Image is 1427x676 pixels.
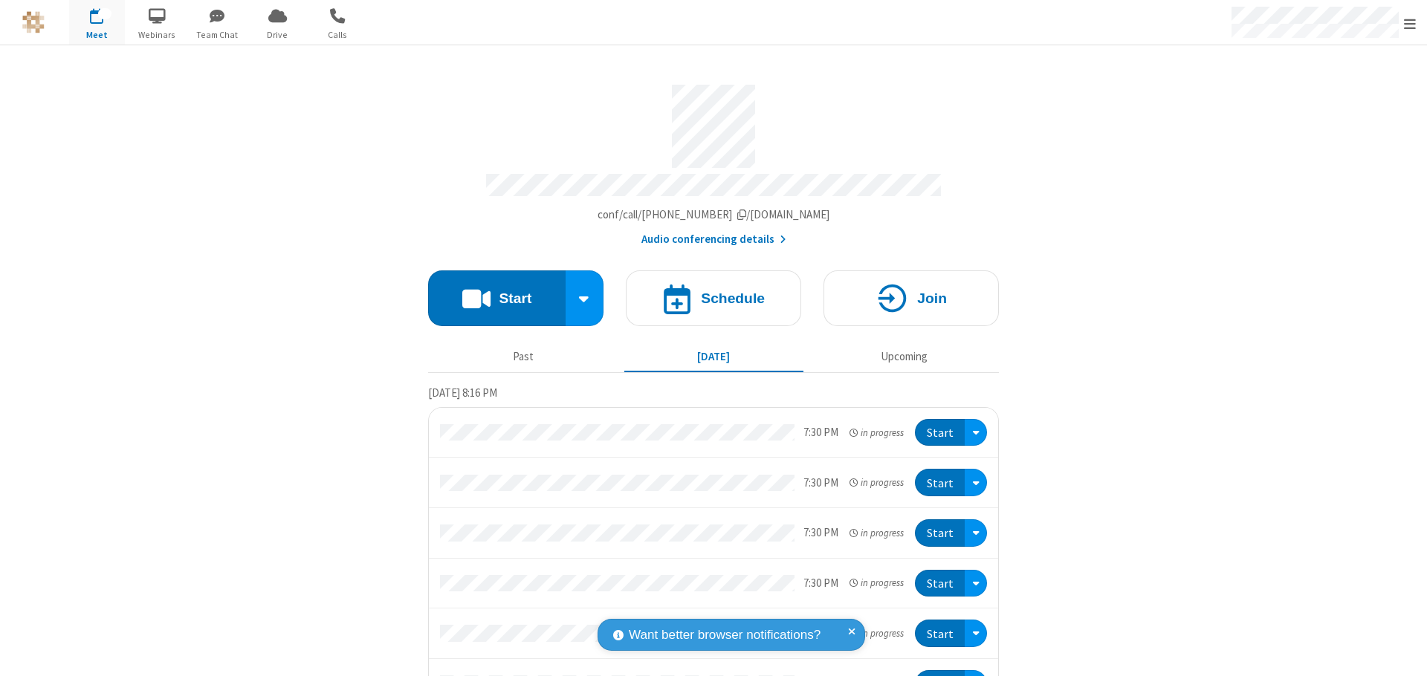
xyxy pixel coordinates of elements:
span: Meet [69,28,125,42]
div: Start conference options [566,270,604,326]
em: in progress [850,526,904,540]
div: Open menu [965,469,987,496]
div: Open menu [965,519,987,547]
span: Drive [250,28,305,42]
div: 7:30 PM [803,475,838,492]
button: Copy my meeting room linkCopy my meeting room link [598,207,830,224]
button: Join [823,270,999,326]
button: Start [915,570,965,597]
button: Start [915,469,965,496]
section: Account details [428,74,999,248]
div: Open menu [965,419,987,446]
span: [DATE] 8:16 PM [428,386,497,400]
em: in progress [850,576,904,590]
div: Open menu [965,570,987,597]
button: Upcoming [815,342,994,371]
span: Webinars [129,28,185,42]
button: Start [428,270,566,326]
div: 7:30 PM [803,424,838,441]
button: Start [915,519,965,547]
img: QA Selenium DO NOT DELETE OR CHANGE [22,11,45,33]
button: Start [915,620,965,647]
button: Audio conferencing details [641,231,786,248]
div: Open menu [965,620,987,647]
button: Start [915,419,965,446]
h4: Start [499,291,531,305]
div: 13 [98,8,111,19]
div: 7:30 PM [803,524,838,542]
h4: Schedule [701,291,765,305]
button: Past [434,342,613,371]
div: 7:30 PM [803,575,838,592]
span: Team Chat [190,28,245,42]
span: Calls [310,28,366,42]
span: Copy my meeting room link [598,207,830,221]
h4: Join [917,291,947,305]
button: Schedule [626,270,801,326]
span: Want better browser notifications? [629,625,821,645]
em: in progress [850,475,904,490]
button: [DATE] [624,342,803,371]
em: in progress [850,626,904,640]
em: in progress [850,426,904,440]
